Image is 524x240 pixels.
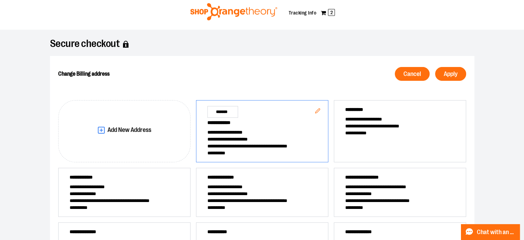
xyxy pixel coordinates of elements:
[403,71,421,77] span: Cancel
[461,224,520,240] button: Chat with an Expert
[395,67,430,81] button: Cancel
[289,10,317,16] a: Tracking Info
[435,67,466,81] button: Apply
[58,100,191,162] button: Add New Address
[58,64,252,84] h2: Change Billing address
[189,3,278,20] img: Shop Orangetheory
[309,103,326,121] button: Edit
[107,127,151,133] span: Add New Address
[477,229,516,236] span: Chat with an Expert
[50,41,474,48] h1: Secure checkout
[328,9,335,16] span: 2
[444,71,458,77] span: Apply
